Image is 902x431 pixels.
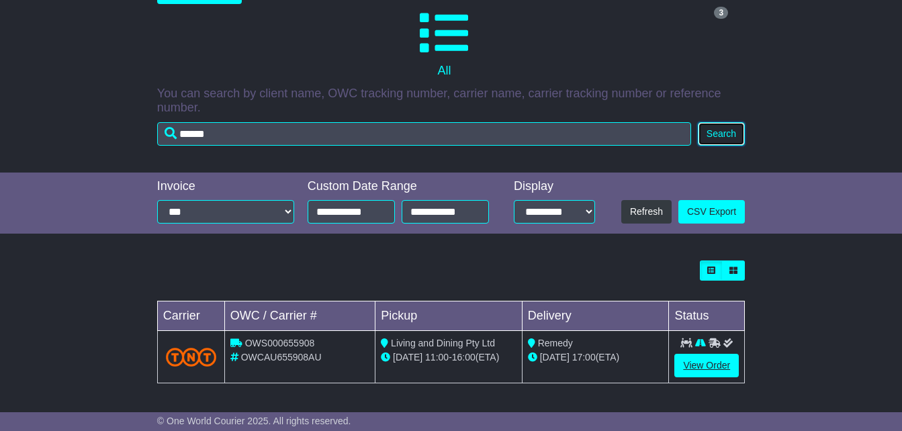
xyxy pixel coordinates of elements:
span: Living and Dining Pty Ltd [391,338,495,348]
span: 16:00 [452,352,476,363]
span: 11:00 [425,352,449,363]
span: 17:00 [572,352,596,363]
div: (ETA) [528,350,664,365]
img: TNT_Domestic.png [166,348,216,366]
span: [DATE] [540,352,570,363]
span: © One World Courier 2025. All rights reserved. [157,416,351,426]
button: Refresh [621,200,672,224]
div: - (ETA) [381,350,516,365]
td: Status [669,301,745,331]
div: Invoice [157,179,294,194]
td: OWC / Carrier # [224,301,375,331]
a: 3 All [157,4,731,83]
div: Custom Date Range [308,179,494,194]
td: Delivery [522,301,669,331]
span: 3 [714,7,728,19]
span: OWCAU655908AU [241,352,322,363]
p: You can search by client name, OWC tracking number, carrier name, carrier tracking number or refe... [157,87,745,115]
a: CSV Export [678,200,745,224]
button: Search [698,122,745,146]
a: View Order [674,354,739,377]
span: OWS000655908 [245,338,315,348]
td: Carrier [157,301,224,331]
td: Pickup [375,301,523,331]
span: [DATE] [393,352,422,363]
div: Display [514,179,595,194]
span: Remedy [538,338,573,348]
